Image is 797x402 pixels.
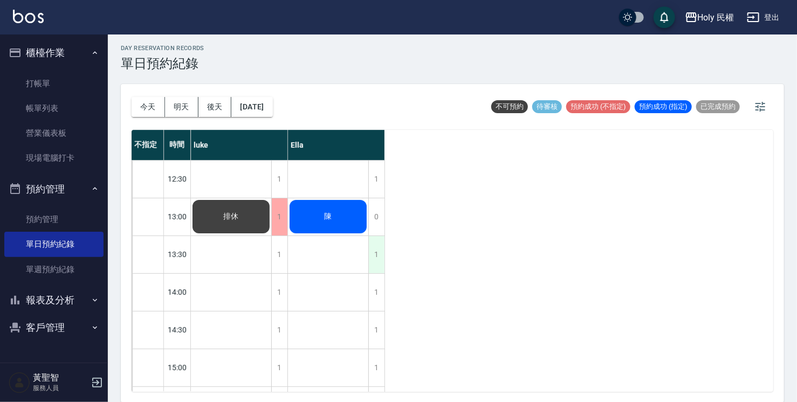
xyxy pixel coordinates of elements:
div: 1 [368,236,384,273]
button: 今天 [132,97,165,117]
div: 14:00 [164,273,191,311]
span: 預約成功 (不指定) [566,102,630,112]
div: Holy 民權 [698,11,734,24]
h3: 單日預約紀錄 [121,56,204,71]
div: 1 [271,349,287,386]
span: 排休 [222,212,241,221]
div: 1 [271,236,287,273]
div: 0 [368,198,384,235]
a: 現場電腦打卡 [4,145,104,170]
div: 1 [271,311,287,349]
h5: 黃聖智 [33,372,88,383]
button: 櫃檯作業 [4,39,104,67]
div: 15:00 [164,349,191,386]
a: 單週預約紀錄 [4,257,104,282]
button: 登出 [743,8,784,27]
a: 帳單列表 [4,96,104,121]
span: 已完成預約 [696,102,740,112]
div: 不指定 [132,130,164,160]
div: Ella [288,130,385,160]
div: 時間 [164,130,191,160]
div: 14:30 [164,311,191,349]
div: 1 [368,161,384,198]
button: 預約管理 [4,175,104,203]
button: 客戶管理 [4,314,104,342]
a: 打帳單 [4,71,104,96]
p: 服務人員 [33,383,88,393]
button: 後天 [198,97,232,117]
div: 1 [271,161,287,198]
div: 1 [271,198,287,235]
img: Logo [13,10,44,23]
a: 預約管理 [4,207,104,232]
div: 1 [368,311,384,349]
div: 13:00 [164,198,191,235]
img: Person [9,372,30,393]
div: 1 [368,274,384,311]
span: 預約成功 (指定) [635,102,692,112]
button: Holy 民權 [681,6,739,29]
h2: day Reservation records [121,45,204,52]
span: 陳 [322,212,334,221]
div: 1 [368,349,384,386]
div: 1 [271,274,287,311]
span: 不可預約 [491,102,528,112]
div: 12:30 [164,160,191,198]
button: 報表及分析 [4,286,104,314]
span: 待審核 [532,102,562,112]
div: 13:30 [164,235,191,273]
button: [DATE] [231,97,272,117]
button: save [654,6,675,28]
button: 明天 [165,97,198,117]
a: 單日預約紀錄 [4,232,104,257]
a: 營業儀表板 [4,121,104,145]
div: luke [191,130,288,160]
